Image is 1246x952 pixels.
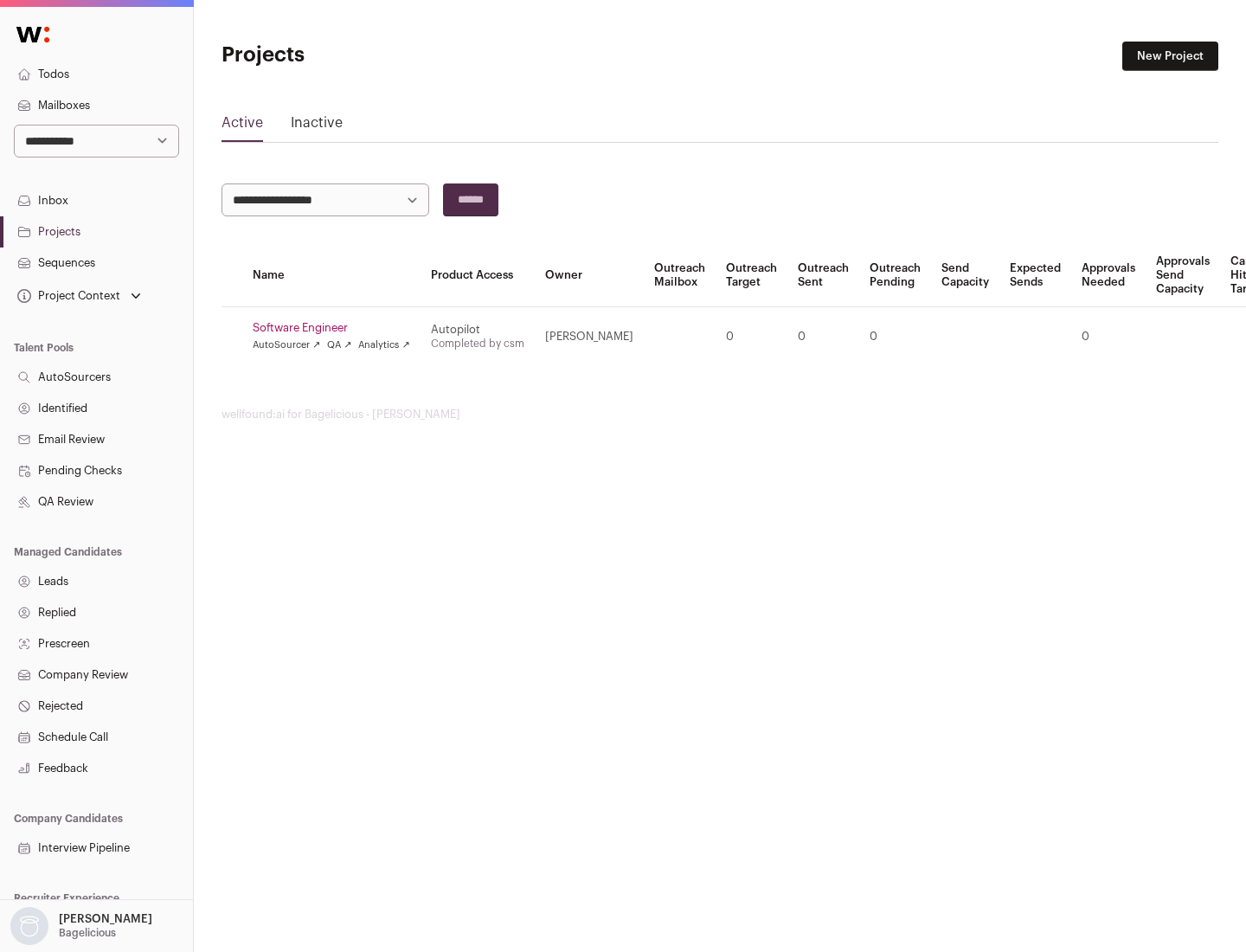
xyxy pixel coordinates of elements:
[1146,244,1220,307] th: Approvals Send Capacity
[644,244,716,307] th: Outreach Mailbox
[535,244,644,307] th: Owner
[327,338,351,352] a: QA ↗
[431,323,524,337] div: Autopilot
[59,926,116,940] p: Bagelicious
[14,289,120,303] div: Project Context
[1122,42,1218,71] a: New Project
[222,42,554,69] h1: Projects
[787,307,859,367] td: 0
[10,907,48,945] img: nopic.png
[291,113,343,140] a: Inactive
[859,307,931,367] td: 0
[859,244,931,307] th: Outreach Pending
[1071,307,1146,367] td: 0
[7,17,59,52] img: Wellfound
[253,321,410,335] a: Software Engineer
[931,244,999,307] th: Send Capacity
[358,338,409,352] a: Analytics ↗
[59,912,152,926] p: [PERSON_NAME]
[431,338,524,349] a: Completed by csm
[716,244,787,307] th: Outreach Target
[999,244,1071,307] th: Expected Sends
[716,307,787,367] td: 0
[7,907,156,945] button: Open dropdown
[253,338,320,352] a: AutoSourcer ↗
[14,284,145,308] button: Open dropdown
[222,408,1218,421] footer: wellfound:ai for Bagelicious - [PERSON_NAME]
[1071,244,1146,307] th: Approvals Needed
[535,307,644,367] td: [PERSON_NAME]
[242,244,421,307] th: Name
[421,244,535,307] th: Product Access
[222,113,263,140] a: Active
[787,244,859,307] th: Outreach Sent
